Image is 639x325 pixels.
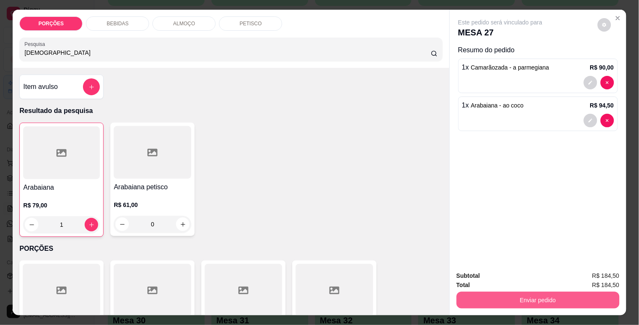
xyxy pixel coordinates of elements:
h4: Arabaiana [23,183,100,193]
span: Camarãozada - a parmegiana [471,64,549,71]
p: R$ 94,50 [590,101,614,110]
button: Close [611,11,625,25]
p: Resumo do pedido [458,45,618,55]
p: MESA 27 [458,27,543,38]
label: Pesquisa [24,40,48,48]
p: 1 x [462,100,524,110]
span: Arabaiana - ao coco [471,102,524,109]
button: decrease-product-quantity [598,18,611,32]
p: R$ 79,00 [23,201,100,210]
h4: Arabaiana petisco [114,182,191,192]
button: decrease-product-quantity [584,114,597,127]
strong: Subtotal [457,272,480,279]
button: Enviar pedido [457,292,620,309]
button: add-separate-item [83,78,100,95]
strong: Total [457,282,470,288]
input: Pesquisa [24,48,431,57]
p: PORÇÕES [38,20,64,27]
p: R$ 90,00 [590,63,614,72]
button: decrease-product-quantity [584,76,597,89]
p: Este pedido será vinculado para [458,18,543,27]
p: PETISCO [240,20,262,27]
button: decrease-product-quantity [601,114,614,127]
p: ALMOÇO [173,20,195,27]
h4: Item avulso [23,82,58,92]
p: R$ 61,00 [114,201,191,209]
span: R$ 184,50 [592,280,620,290]
p: BEBIDAS [107,20,128,27]
button: decrease-product-quantity [601,76,614,89]
p: PORÇÕES [19,244,442,254]
p: Resultado da pesquisa [19,106,442,116]
p: 1 x [462,62,549,73]
span: R$ 184,50 [592,271,620,280]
